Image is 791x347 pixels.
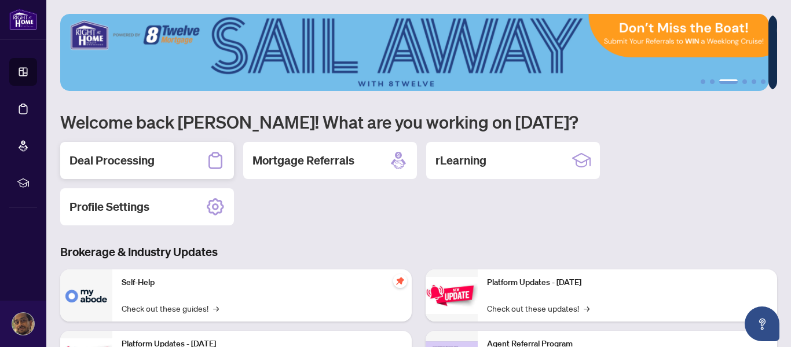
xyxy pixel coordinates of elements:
[752,79,756,84] button: 5
[435,152,486,169] h2: rLearning
[213,302,219,315] span: →
[252,152,354,169] h2: Mortgage Referrals
[12,313,34,335] img: Profile Icon
[69,199,149,215] h2: Profile Settings
[122,302,219,315] a: Check out these guides!→
[122,276,402,289] p: Self-Help
[69,152,155,169] h2: Deal Processing
[426,277,478,313] img: Platform Updates - June 23, 2025
[60,269,112,322] img: Self-Help
[701,79,705,84] button: 1
[60,14,768,91] img: Slide 2
[9,9,37,30] img: logo
[742,79,747,84] button: 4
[487,276,768,289] p: Platform Updates - [DATE]
[710,79,715,84] button: 2
[745,306,779,341] button: Open asap
[60,244,777,260] h3: Brokerage & Industry Updates
[584,302,589,315] span: →
[719,79,738,84] button: 3
[761,79,766,84] button: 6
[393,274,407,288] span: pushpin
[60,111,777,133] h1: Welcome back [PERSON_NAME]! What are you working on [DATE]?
[487,302,589,315] a: Check out these updates!→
